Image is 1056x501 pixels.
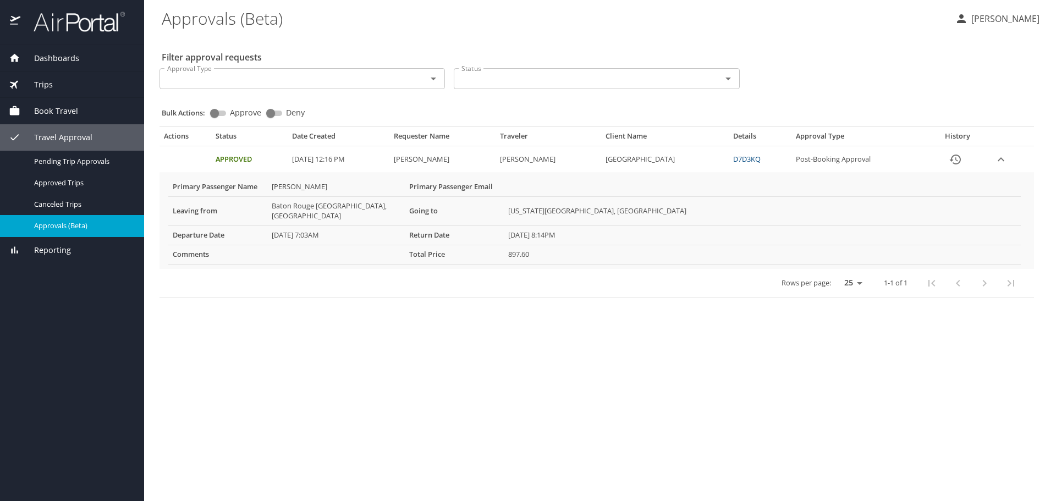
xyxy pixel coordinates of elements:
[733,154,761,164] a: D7D3KQ
[405,245,504,264] th: Total Price
[168,245,267,264] th: Comments
[159,131,211,146] th: Actions
[496,146,602,173] td: [PERSON_NAME]
[34,199,131,210] span: Canceled Trips
[389,131,496,146] th: Requester Name
[267,196,405,225] td: Baton Rouge [GEOGRAPHIC_DATA], [GEOGRAPHIC_DATA]
[968,12,1039,25] p: [PERSON_NAME]
[21,11,125,32] img: airportal-logo.png
[791,146,927,173] td: Post-Booking Approval
[835,274,866,291] select: rows per page
[504,245,1021,264] td: 897.60
[162,1,946,35] h1: Approvals (Beta)
[288,146,389,173] td: [DATE] 12:16 PM
[34,156,131,167] span: Pending Trip Approvals
[993,151,1009,168] button: expand row
[168,178,267,196] th: Primary Passenger Name
[782,279,831,287] p: Rows per page:
[162,108,214,118] p: Bulk Actions:
[159,131,1034,298] table: Approval table
[288,131,389,146] th: Date Created
[20,52,79,64] span: Dashboards
[601,131,728,146] th: Client Name
[162,48,262,66] h2: Filter approval requests
[267,178,405,196] td: [PERSON_NAME]
[504,196,1021,225] td: [US_STATE][GEOGRAPHIC_DATA], [GEOGRAPHIC_DATA]
[211,131,288,146] th: Status
[168,178,1021,265] table: More info for approvals
[20,79,53,91] span: Trips
[496,131,602,146] th: Traveler
[721,71,736,86] button: Open
[20,131,92,144] span: Travel Approval
[20,105,78,117] span: Book Travel
[405,196,504,225] th: Going to
[504,225,1021,245] td: [DATE] 8:14PM
[286,109,305,117] span: Deny
[267,225,405,245] td: [DATE] 7:03AM
[168,225,267,245] th: Departure Date
[884,279,908,287] p: 1-1 of 1
[426,71,441,86] button: Open
[791,131,927,146] th: Approval Type
[389,146,496,173] td: [PERSON_NAME]
[10,11,21,32] img: icon-airportal.png
[168,196,267,225] th: Leaving from
[601,146,728,173] td: [GEOGRAPHIC_DATA]
[405,178,504,196] th: Primary Passenger Email
[729,131,791,146] th: Details
[927,131,988,146] th: History
[230,109,261,117] span: Approve
[211,146,288,173] td: Approved
[20,244,71,256] span: Reporting
[34,221,131,231] span: Approvals (Beta)
[34,178,131,188] span: Approved Trips
[942,146,969,173] button: History
[950,9,1044,29] button: [PERSON_NAME]
[405,225,504,245] th: Return Date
